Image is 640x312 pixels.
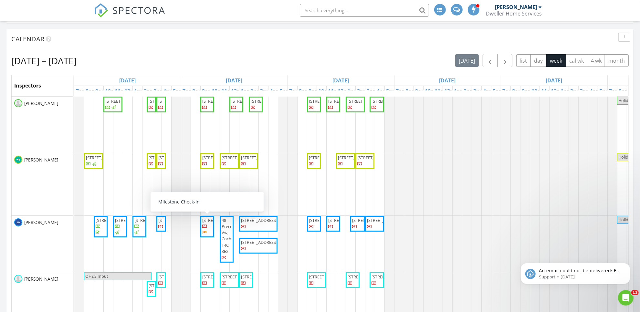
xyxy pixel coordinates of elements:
[327,86,344,96] a: 11am
[149,98,185,104] span: [STREET_ADDRESS]
[617,86,632,96] a: 8am
[14,275,22,283] img: default-user-f0147aede5fd5fa78ca7ade42f37bd4542148d508eef1c3d3ea960f66861d68b.jpg
[133,86,147,96] a: 1pm
[222,274,258,280] span: [STREET_ADDRESS]
[367,217,403,223] span: [STREET_ADDRESS]
[181,86,196,96] a: 7am
[608,86,622,96] a: 7am
[348,274,384,280] span: [STREET_ADDRESS]
[202,98,238,104] span: [STREET_ADDRESS]
[14,218,22,226] img: 2.jpg
[123,86,141,96] a: 12pm
[94,3,108,17] img: The Best Home Inspection Software - Spectora
[278,86,293,96] a: 5pm
[241,155,277,161] span: [STREET_ADDRESS]
[105,98,142,104] span: [STREET_ADDRESS]
[482,86,496,96] a: 4pm
[618,98,633,103] span: Holiday
[251,98,287,104] span: [STREET_ADDRESS]
[424,86,441,96] a: 10am
[309,217,345,223] span: [STREET_ADDRESS]
[404,86,419,96] a: 8am
[94,9,166,22] a: SPECTORA
[544,75,564,86] a: Go to August 31, 2025
[550,86,567,96] a: 12pm
[202,155,238,161] span: [STREET_ADDRESS]
[220,86,237,96] a: 11am
[365,86,380,96] a: 3pm
[569,86,583,96] a: 2pm
[348,98,384,104] span: [STREET_ADDRESS]
[300,4,429,17] input: Search everything...
[438,75,457,86] a: Go to August 30, 2025
[115,217,151,223] span: [STREET_ADDRESS]
[486,10,542,17] div: Dweller Home Services
[491,86,506,96] a: 5pm
[158,217,194,223] span: [STREET_ADDRESS]
[104,86,121,96] a: 10am
[14,82,41,89] span: Inspectors
[142,86,157,96] a: 2pm
[530,86,548,96] a: 10am
[230,86,247,96] a: 12pm
[241,239,277,245] span: [STREET_ADDRESS]
[483,54,498,67] button: Previous
[566,54,588,67] button: cal wk
[249,86,264,96] a: 2pm
[357,155,393,161] span: [STREET_ADDRESS]
[201,86,215,96] a: 9am
[309,98,345,104] span: [STREET_ADDRESS]
[453,86,467,96] a: 1pm
[462,86,477,96] a: 2pm
[23,276,59,282] span: [PERSON_NAME]
[618,290,634,306] iframe: Intercom live chat
[385,86,399,96] a: 5pm
[288,86,302,96] a: 7am
[14,99,22,107] img: default-user-f0147aede5fd5fa78ca7ade42f37bd4542148d508eef1c3d3ea960f66861d68b.jpg
[472,86,487,96] a: 3pm
[23,219,59,226] span: [PERSON_NAME]
[394,86,409,96] a: 7am
[540,86,557,96] a: 11am
[587,54,605,67] button: 4 wk
[202,274,238,280] span: [STREET_ADDRESS]
[631,290,639,295] span: 11
[268,86,283,96] a: 4pm
[495,4,537,10] div: [PERSON_NAME]
[317,86,334,96] a: 10am
[11,35,44,43] span: Calendar
[134,217,171,223] span: [STREET_ADDRESS]
[443,86,460,96] a: 12pm
[356,86,370,96] a: 2pm
[84,86,99,96] a: 8am
[455,54,479,67] button: [DATE]
[559,86,574,96] a: 1pm
[346,86,361,96] a: 1pm
[498,54,513,67] button: Next
[352,217,388,223] span: [STREET_ADDRESS]
[149,283,185,288] span: [STREET_ADDRESS]
[152,86,167,96] a: 3pm
[546,54,566,67] button: week
[511,249,640,295] iframe: Intercom notifications message
[328,98,364,104] span: [STREET_ADDRESS]
[222,217,244,254] span: 48 Precedence Vw, Cochrane T4C 3E2
[149,155,185,161] span: [STREET_ADDRESS]
[618,217,633,223] span: Holiday
[375,86,390,96] a: 4pm
[191,86,205,96] a: 8am
[96,217,132,223] span: [STREET_ADDRESS]
[338,155,374,161] span: [STREET_ADDRESS]
[331,75,351,86] a: Go to August 29, 2025
[241,217,277,223] span: [STREET_ADDRESS]
[309,274,345,280] span: [STREET_ADDRESS]
[298,86,312,96] a: 8am
[23,100,59,107] span: [PERSON_NAME]
[520,86,535,96] a: 9am
[511,86,525,96] a: 8am
[158,155,194,161] span: [STREET_ADDRESS]
[579,86,593,96] a: 3pm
